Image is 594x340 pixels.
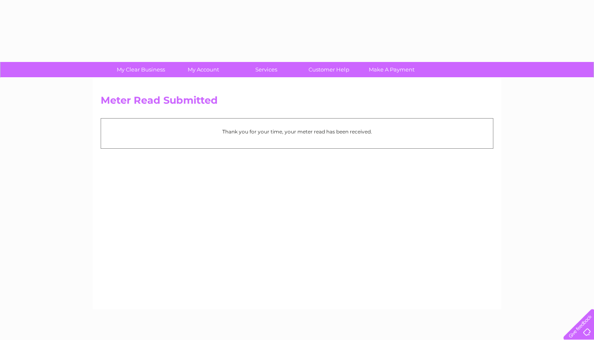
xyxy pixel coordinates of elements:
[105,128,489,136] p: Thank you for your time, your meter read has been received.
[170,62,238,77] a: My Account
[101,95,493,110] h2: Meter Read Submitted
[295,62,363,77] a: Customer Help
[232,62,300,77] a: Services
[107,62,175,77] a: My Clear Business
[358,62,426,77] a: Make A Payment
